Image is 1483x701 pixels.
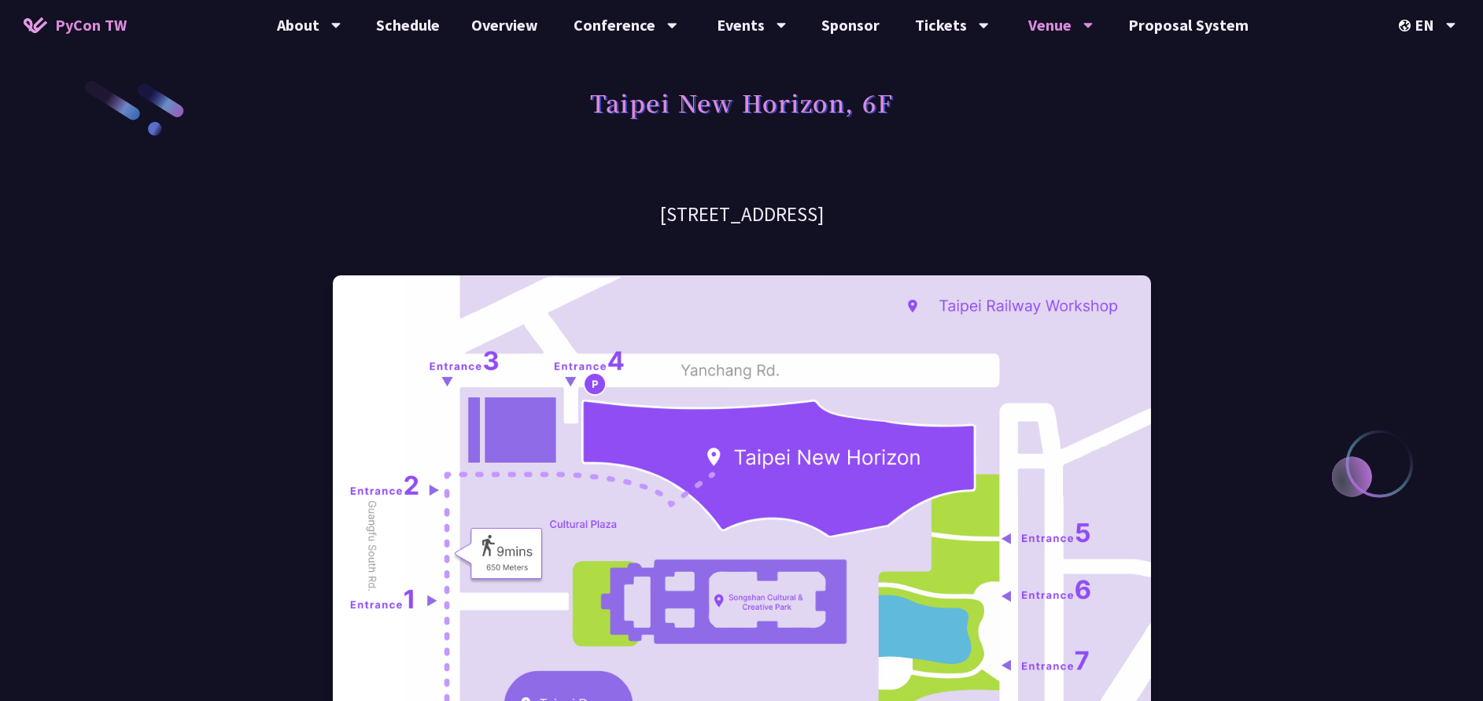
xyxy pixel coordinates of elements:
span: PyCon TW [55,13,127,37]
img: Home icon of PyCon TW 2025 [24,17,47,33]
a: PyCon TW [8,6,142,45]
h1: Taipei New Horizon, 6F [590,79,893,126]
h3: [STREET_ADDRESS] [333,201,1151,228]
img: Locale Icon [1399,20,1415,31]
